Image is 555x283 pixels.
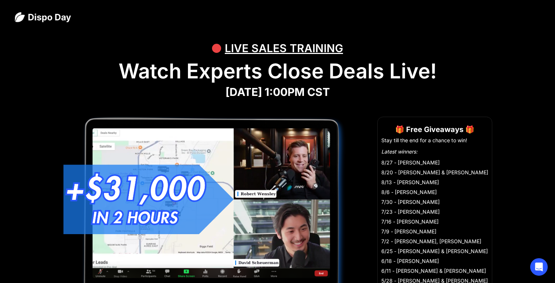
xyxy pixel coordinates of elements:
[381,137,488,144] li: Stay till the end for a chance to win!
[381,148,417,155] em: Latest winners:
[530,258,548,276] div: Open Intercom Messenger
[226,85,330,98] strong: [DATE] 1:00PM CST
[15,59,540,84] h1: Watch Experts Close Deals Live!
[395,125,474,134] strong: 🎁 Free Giveaways 🎁
[225,37,343,59] div: LIVE SALES TRAINING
